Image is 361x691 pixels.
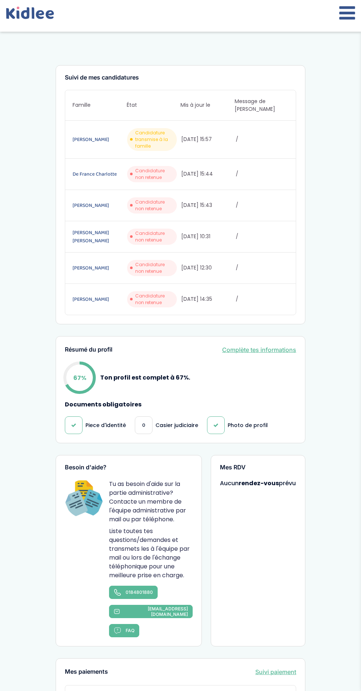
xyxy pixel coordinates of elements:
span: [EMAIL_ADDRESS][DOMAIN_NAME] [125,606,188,617]
img: Happiness Officer [65,480,103,518]
a: [PERSON_NAME] [73,264,126,272]
p: Liste toutes tes questions/demandes et transmets les à l'équipe par mail ou lors de l'échange tél... [109,527,193,580]
span: Candidature non retenue [135,168,174,181]
span: [DATE] 15:57 [181,135,234,143]
h3: Suivi de mes candidatures [65,74,296,81]
h3: Besoin d'aide? [65,464,193,471]
span: Candidature transmise à la famille [135,130,174,149]
p: Casier judiciaire [155,422,198,429]
p: 67% [73,373,86,382]
span: / [236,295,289,303]
h4: Documents obligatoires [65,401,296,408]
span: [DATE] 15:44 [181,170,234,178]
span: État [127,101,181,109]
span: [DATE] 14:35 [181,295,234,303]
span: 0 [142,422,145,429]
span: [DATE] 15:43 [181,201,234,209]
a: Suivi paiement [255,667,296,676]
a: [PERSON_NAME] [73,201,126,209]
span: Candidature non retenue [135,293,174,306]
a: De France Charlotte [73,170,126,178]
span: Candidature non retenue [135,230,174,243]
strong: rendez-vous [239,479,279,487]
span: Aucun prévu [220,479,296,487]
span: Message de [PERSON_NAME] [235,98,289,113]
span: [DATE] 10:31 [181,233,234,240]
p: Photo de profil [228,422,268,429]
h3: Mes paiements [65,669,108,675]
a: Complète tes informations [222,345,296,354]
a: [PERSON_NAME] [PERSON_NAME] [73,229,126,245]
a: FAQ [109,624,139,637]
p: Ton profil est complet à 67%. [100,373,190,382]
h3: Résumé du profil [65,346,112,353]
span: Famille [73,101,127,109]
span: / [236,233,289,240]
p: Tu as besoin d'aide sur la partie administrative? Contacte un membre de l'équipe administrative p... [109,480,193,524]
span: / [236,201,289,209]
span: 0184801880 [126,589,153,595]
span: / [236,170,289,178]
a: [PERSON_NAME] [73,135,126,144]
span: FAQ [126,628,134,633]
span: / [236,135,289,143]
a: 0184801880 [109,586,158,599]
span: Candidature non retenue [135,199,174,212]
span: [DATE] 12:30 [181,264,234,272]
h3: Mes RDV [220,464,296,471]
a: [EMAIL_ADDRESS][DOMAIN_NAME] [109,605,193,618]
span: Candidature non retenue [135,261,174,275]
p: Piece d'identité [85,422,126,429]
a: [PERSON_NAME] [73,295,126,303]
span: / [236,264,289,272]
span: Mis à jour le [180,101,235,109]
